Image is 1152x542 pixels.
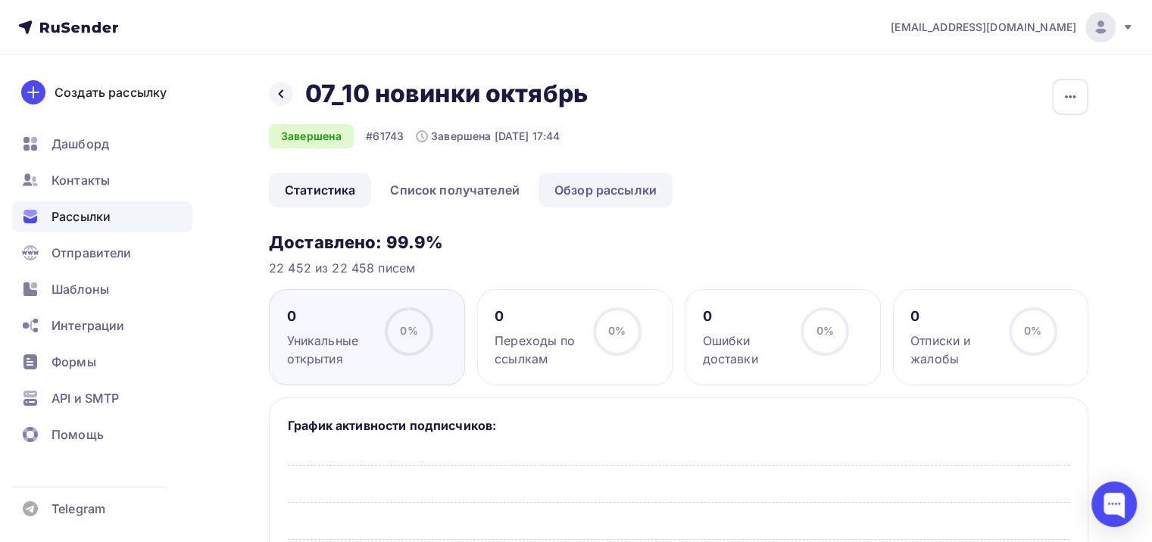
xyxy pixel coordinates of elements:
h5: График активности подписчиков: [288,416,1069,435]
div: Завершена [269,124,354,148]
div: Создать рассылку [55,83,167,101]
span: Дашборд [52,135,109,153]
span: API и SMTP [52,389,119,407]
a: Дашборд [12,129,192,159]
span: Telegram [52,500,105,518]
div: Завершена [DATE] 17:44 [416,129,560,144]
span: 0% [816,324,833,337]
span: 0% [608,324,626,337]
div: #61743 [366,129,404,144]
a: Рассылки [12,201,192,232]
div: 0 [287,307,372,326]
div: 0 [703,307,788,326]
div: 22 452 из 22 458 писем [269,259,1088,277]
a: Статистика [269,173,371,207]
div: 0 [910,307,995,326]
a: Контакты [12,165,192,195]
h3: Доставлено: 99.9% [269,232,1088,253]
span: 0% [400,324,417,337]
span: Интеграции [52,316,124,335]
span: 0% [1024,324,1041,337]
div: Ошибки доставки [703,332,788,368]
span: Шаблоны [52,280,109,298]
span: Отправители [52,244,132,262]
span: Формы [52,353,96,371]
a: Формы [12,347,192,377]
span: Контакты [52,171,110,189]
a: Обзор рассылки [539,173,673,207]
div: 0 [495,307,579,326]
a: Отправители [12,238,192,268]
a: Список получателей [374,173,535,207]
span: [EMAIL_ADDRESS][DOMAIN_NAME] [891,20,1076,35]
div: Переходы по ссылкам [495,332,579,368]
span: Рассылки [52,207,111,226]
h2: 07_10 новинки октябрь [305,79,588,109]
a: [EMAIL_ADDRESS][DOMAIN_NAME] [891,12,1134,42]
span: Помощь [52,425,104,444]
a: Шаблоны [12,274,192,304]
div: Отписки и жалобы [910,332,995,368]
div: Уникальные открытия [287,332,372,368]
